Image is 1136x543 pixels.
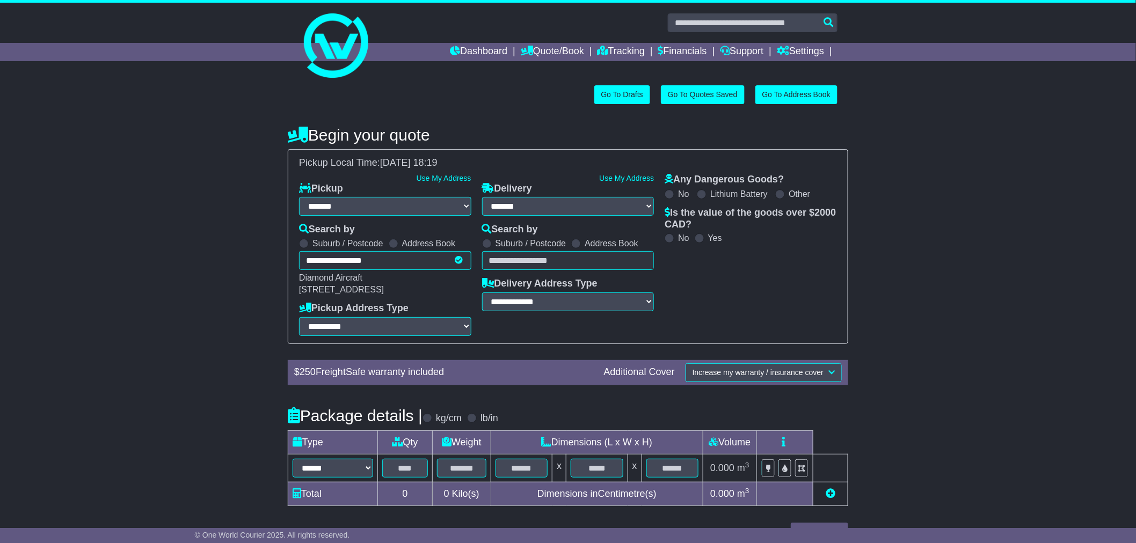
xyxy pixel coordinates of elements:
[288,482,378,505] td: Total
[585,238,638,248] label: Address Book
[436,413,462,424] label: kg/cm
[432,482,491,505] td: Kilo(s)
[450,43,507,61] a: Dashboard
[737,463,749,473] span: m
[491,482,703,505] td: Dimensions in Centimetre(s)
[378,430,433,454] td: Qty
[737,488,749,499] span: m
[678,233,689,243] label: No
[552,454,566,482] td: x
[686,363,842,382] button: Increase my warranty / insurance cover
[521,43,584,61] a: Quote/Book
[288,126,848,144] h4: Begin your quote
[444,488,449,499] span: 0
[710,463,734,473] span: 0.000
[661,85,745,104] a: Go To Quotes Saved
[299,273,362,282] span: Diamond Aircraft
[288,407,423,424] h4: Package details |
[745,487,749,495] sup: 3
[432,430,491,454] td: Weight
[312,238,383,248] label: Suburb / Postcode
[480,413,498,424] label: lb/in
[378,482,433,505] td: 0
[678,189,689,199] label: No
[402,238,456,248] label: Address Book
[665,207,837,230] label: Is the value of the goods over $ ?
[814,207,836,218] span: 2000
[300,366,316,377] span: 250
[710,488,734,499] span: 0.000
[496,238,566,248] label: Suburb / Postcode
[491,430,703,454] td: Dimensions (L x W x H)
[417,174,471,182] a: Use My Address
[482,183,532,195] label: Delivery
[693,368,824,377] span: Increase my warranty / insurance cover
[482,224,538,236] label: Search by
[791,523,848,541] button: Get Quotes
[665,174,784,186] label: Any Dangerous Goods?
[289,366,599,378] div: $ FreightSafe warranty included
[703,430,756,454] td: Volume
[599,366,680,378] div: Additional Cover
[380,157,438,168] span: [DATE] 18:19
[789,189,810,199] label: Other
[594,85,650,104] a: Go To Drafts
[755,85,838,104] a: Go To Address Book
[710,189,768,199] label: Lithium Battery
[294,157,842,169] div: Pickup Local Time:
[299,285,384,294] span: [STREET_ADDRESS]
[777,43,824,61] a: Settings
[288,430,378,454] td: Type
[195,531,350,539] span: © One World Courier 2025. All rights reserved.
[745,461,749,469] sup: 3
[299,224,355,236] label: Search by
[628,454,642,482] td: x
[299,183,343,195] label: Pickup
[598,43,645,61] a: Tracking
[658,43,707,61] a: Financials
[665,219,686,230] span: CAD
[299,303,409,314] label: Pickup Address Type
[708,233,722,243] label: Yes
[826,488,835,499] a: Add new item
[482,278,598,290] label: Delivery Address Type
[599,174,654,182] a: Use My Address
[720,43,764,61] a: Support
